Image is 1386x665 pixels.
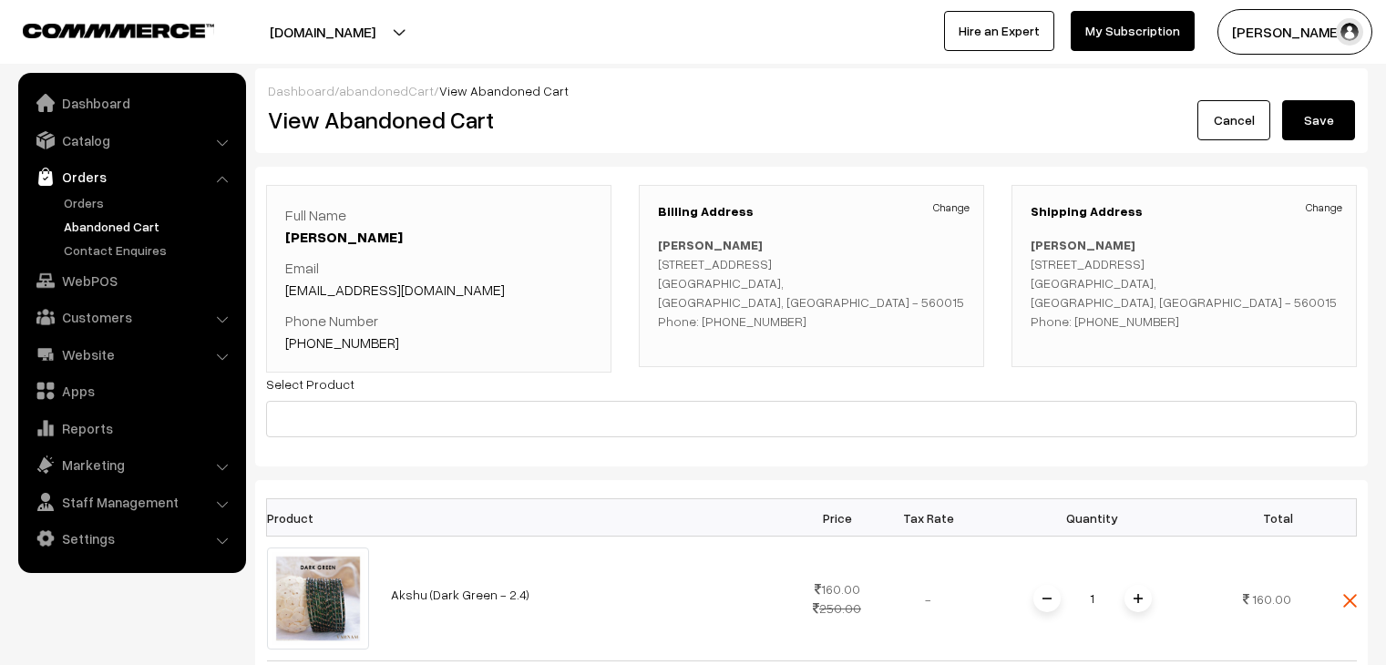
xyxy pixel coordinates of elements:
[23,522,240,555] a: Settings
[658,204,965,220] h3: Billing Address
[23,486,240,518] a: Staff Management
[1031,204,1338,220] h3: Shipping Address
[813,600,861,616] strike: 250.00
[1306,199,1342,216] a: Change
[266,374,354,394] label: Select Product
[268,106,798,134] h2: View Abandoned Cart
[285,257,592,301] p: Email
[285,333,399,352] a: [PHONE_NUMBER]
[1211,499,1302,537] th: Total
[391,587,529,602] a: Akshu (Dark Green - 2.4)
[285,310,592,353] p: Phone Number
[268,83,334,98] a: Dashboard
[267,547,369,650] img: 11.jpg
[206,9,439,55] button: [DOMAIN_NAME]
[925,591,931,607] span: -
[1071,11,1195,51] a: My Subscription
[23,160,240,193] a: Orders
[1282,100,1355,140] button: Save
[792,537,883,661] td: 160.00
[268,81,1355,100] div: / /
[23,374,240,407] a: Apps
[933,199,970,216] a: Change
[285,228,403,246] a: [PERSON_NAME]
[974,499,1211,537] th: Quantity
[23,124,240,157] a: Catalog
[944,11,1054,51] a: Hire an Expert
[23,448,240,481] a: Marketing
[23,264,240,297] a: WebPOS
[658,235,965,331] p: [STREET_ADDRESS] [GEOGRAPHIC_DATA], [GEOGRAPHIC_DATA], [GEOGRAPHIC_DATA] - 560015 Phone: [PHONE_N...
[883,499,974,537] th: Tax Rate
[285,204,592,248] p: Full Name
[23,412,240,445] a: Reports
[23,87,240,119] a: Dashboard
[792,499,883,537] th: Price
[1042,594,1052,603] img: minus
[23,338,240,371] a: Website
[439,83,569,98] span: View Abandoned Cart
[1252,591,1291,607] span: 160.00
[1217,9,1372,55] button: [PERSON_NAME] C
[59,193,240,212] a: Orders
[1343,594,1357,608] img: close
[1031,235,1338,331] p: [STREET_ADDRESS] [GEOGRAPHIC_DATA], [GEOGRAPHIC_DATA], [GEOGRAPHIC_DATA] - 560015 Phone: [PHONE_N...
[339,83,434,98] a: abandonedCart
[1031,237,1135,252] b: [PERSON_NAME]
[267,499,380,537] th: Product
[1336,18,1363,46] img: user
[23,18,182,40] a: COMMMERCE
[59,217,240,236] a: Abandoned Cart
[1197,100,1270,140] a: Cancel
[23,24,214,37] img: COMMMERCE
[285,281,505,299] a: [EMAIL_ADDRESS][DOMAIN_NAME]
[1134,594,1143,603] img: plusI
[658,237,763,252] b: [PERSON_NAME]
[59,240,240,260] a: Contact Enquires
[23,301,240,333] a: Customers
